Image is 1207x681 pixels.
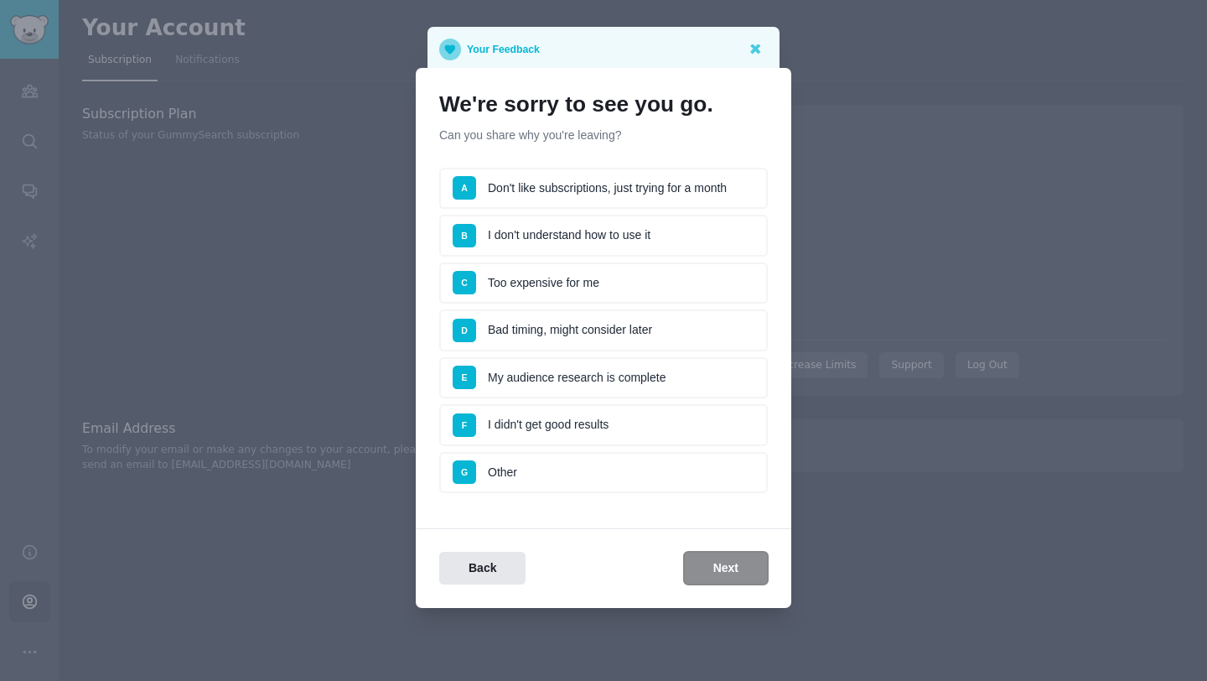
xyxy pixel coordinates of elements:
[461,325,468,335] span: D
[467,39,540,60] p: Your Feedback
[439,552,526,585] button: Back
[461,231,468,241] span: B
[461,278,468,288] span: C
[461,467,468,477] span: G
[461,183,468,193] span: A
[462,420,467,430] span: F
[461,372,467,382] span: E
[439,127,768,144] p: Can you share why you're leaving?
[439,91,768,118] h1: We're sorry to see you go.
